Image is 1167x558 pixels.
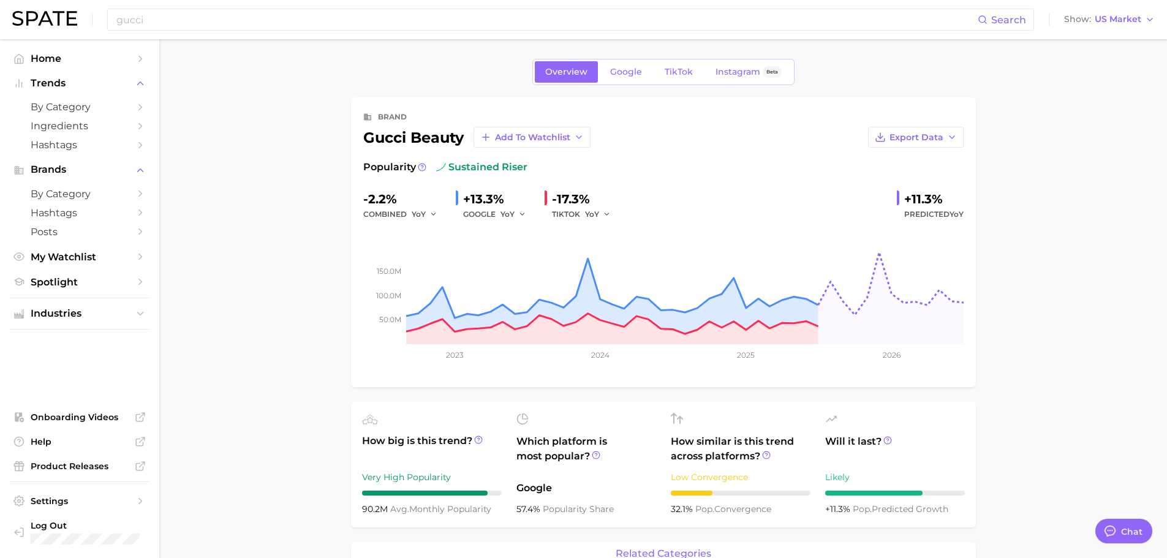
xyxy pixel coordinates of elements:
a: Ingredients [10,116,149,135]
span: Spotlight [31,276,129,288]
span: Industries [31,308,129,319]
button: ShowUS Market [1061,12,1158,28]
span: monthly popularity [390,503,491,515]
a: Hashtags [10,135,149,154]
button: YoY [500,207,527,222]
span: Instagram [716,67,760,77]
span: Show [1064,16,1091,23]
span: How similar is this trend across platforms? [671,434,810,464]
a: Hashtags [10,203,149,222]
span: 32.1% [671,503,695,515]
span: Hashtags [31,139,129,151]
tspan: 2026 [882,350,900,360]
span: Hashtags [31,207,129,219]
span: by Category [31,101,129,113]
button: Brands [10,160,149,179]
span: Settings [31,496,129,507]
a: Google [600,61,652,83]
span: predicted growth [853,503,948,515]
a: Home [10,49,149,68]
tspan: 2025 [737,350,755,360]
span: Overview [545,67,587,77]
button: Add to Watchlist [474,127,591,148]
tspan: 2023 [445,350,463,360]
span: Beta [766,67,778,77]
span: YoY [950,209,964,219]
img: sustained riser [436,162,446,172]
a: Settings [10,492,149,510]
div: -17.3% [552,189,619,209]
a: Onboarding Videos [10,408,149,426]
tspan: 2024 [591,350,609,360]
div: gucci beauty [363,127,591,148]
a: Overview [535,61,598,83]
span: Search [991,14,1026,26]
div: +11.3% [904,189,964,209]
span: Export Data [889,132,943,143]
span: Brands [31,164,129,175]
span: US Market [1095,16,1141,23]
a: by Category [10,97,149,116]
a: My Watchlist [10,247,149,266]
span: Help [31,436,129,447]
a: Spotlight [10,273,149,292]
span: sustained riser [436,160,527,175]
input: Search here for a brand, industry, or ingredient [115,9,978,30]
span: My Watchlist [31,251,129,263]
span: +11.3% [825,503,853,515]
span: Log Out [31,520,140,531]
span: 90.2m [362,503,390,515]
button: YoY [412,207,438,222]
span: Posts [31,226,129,238]
span: by Category [31,188,129,200]
button: YoY [585,207,611,222]
a: by Category [10,184,149,203]
span: popularity share [543,503,614,515]
div: GOOGLE [463,207,535,222]
span: How big is this trend? [362,434,502,464]
div: TIKTOK [552,207,619,222]
a: InstagramBeta [705,61,792,83]
span: TikTok [665,67,693,77]
a: Posts [10,222,149,241]
abbr: popularity index [853,503,872,515]
span: YoY [500,209,515,219]
div: Very High Popularity [362,470,502,484]
a: Help [10,432,149,451]
abbr: average [390,503,409,515]
div: brand [378,110,407,124]
span: Predicted [904,207,964,222]
div: combined [363,207,446,222]
div: 3 / 10 [671,491,810,496]
span: 57.4% [516,503,543,515]
img: SPATE [12,11,77,26]
div: +13.3% [463,189,535,209]
span: Trends [31,78,129,89]
button: Industries [10,304,149,323]
a: Log out. Currently logged in with e-mail marwat@spate.nyc. [10,516,149,548]
span: Onboarding Videos [31,412,129,423]
span: Will it last? [825,434,965,464]
span: YoY [585,209,599,219]
span: Product Releases [31,461,129,472]
div: Low Convergence [671,470,810,484]
span: Google [516,481,656,496]
div: -2.2% [363,189,446,209]
span: Home [31,53,129,64]
span: Add to Watchlist [495,132,570,143]
span: Popularity [363,160,416,175]
a: TikTok [654,61,703,83]
button: Trends [10,74,149,92]
span: YoY [412,209,426,219]
div: Likely [825,470,965,484]
a: Product Releases [10,457,149,475]
span: convergence [695,503,771,515]
span: Which platform is most popular? [516,434,656,475]
span: Ingredients [31,120,129,132]
button: Export Data [868,127,964,148]
abbr: popularity index [695,503,714,515]
div: 7 / 10 [825,491,965,496]
span: Google [610,67,642,77]
div: 9 / 10 [362,491,502,496]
